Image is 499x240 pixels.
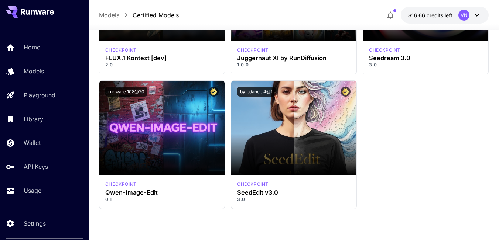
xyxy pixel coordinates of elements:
p: 3.0 [237,196,351,203]
button: Certified Model – Vetted for best performance and includes a commercial license. [209,87,219,97]
h3: FLUX.1 Kontext [dev] [105,55,219,62]
div: qwen_image_edit [105,181,137,188]
h3: Seedream 3.0 [369,55,482,62]
div: SDXL 1.0 [237,47,269,53]
div: $16.66445 [408,11,452,19]
span: credits left [427,12,452,18]
h3: Qwen-Image-Edit [105,189,219,196]
button: bytedance:4@1 [237,87,276,97]
p: 3.0 [369,62,482,68]
p: 0.1 [105,196,219,203]
a: Certified Models [133,11,179,20]
button: Certified Model – Vetted for best performance and includes a commercial license. [341,87,351,97]
button: runware:108@20 [105,87,147,97]
p: Home [24,43,40,52]
div: seedream3 [369,47,400,53]
p: checkpoint [105,181,137,188]
p: checkpoint [105,47,137,53]
p: Playground [24,91,55,100]
p: Usage [24,186,41,195]
p: API Keys [24,162,48,171]
div: FLUX.1 Kontext [dev] [105,47,137,53]
button: $16.66445VN [401,7,489,24]
h3: SeedEdit v3.0 [237,189,351,196]
div: seededit_3_0 [237,181,269,188]
p: checkpoint [369,47,400,53]
p: Models [24,67,44,76]
nav: breadcrumb [99,11,179,20]
p: checkpoint [237,181,269,188]
p: Library [24,115,43,124]
p: checkpoint [237,47,269,53]
p: Settings [24,219,46,228]
h3: Juggernaut XI by RunDiffusion [237,55,351,62]
span: $16.66 [408,12,427,18]
a: Models [99,11,119,20]
div: VN [458,10,469,21]
p: 1.0.0 [237,62,351,68]
p: 2.0 [105,62,219,68]
p: Wallet [24,138,41,147]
